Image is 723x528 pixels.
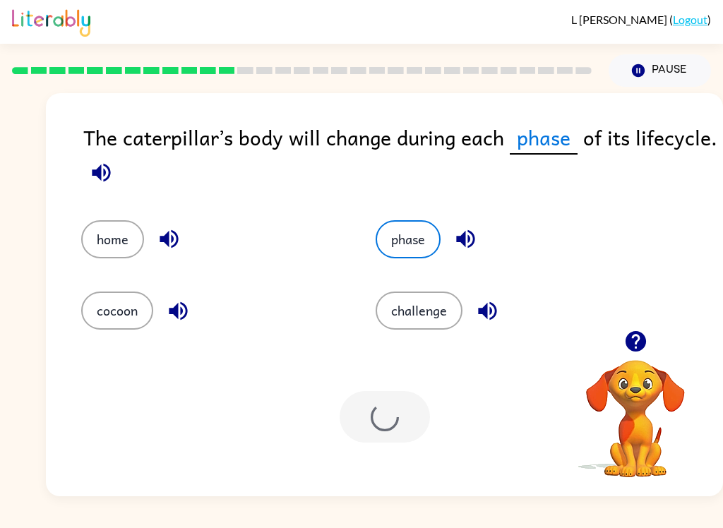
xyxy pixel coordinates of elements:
[609,54,711,87] button: Pause
[565,338,706,479] video: Your browser must support playing .mp4 files to use Literably. Please try using another browser.
[81,220,144,258] button: home
[376,220,441,258] button: phase
[12,6,90,37] img: Literably
[510,121,578,155] span: phase
[673,13,707,26] a: Logout
[571,13,711,26] div: ( )
[81,292,153,330] button: cocoon
[83,121,723,192] div: The caterpillar’s body will change during each of its lifecycle.
[376,292,462,330] button: challenge
[571,13,669,26] span: L [PERSON_NAME]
